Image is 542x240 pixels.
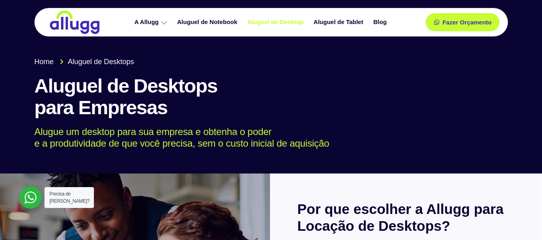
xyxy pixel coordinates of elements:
a: Blog [369,15,392,29]
span: Fazer Orçamento [443,19,492,25]
a: Fazer Orçamento [426,13,500,31]
img: locação de TI é Allugg [49,10,101,34]
h1: Aluguel de Desktops para Empresas [35,75,508,119]
p: Alugue um desktop para sua empresa e obtenha o poder e a produtividade de que você precisa, sem o... [35,126,496,149]
span: Precisa de [PERSON_NAME]? [49,191,89,204]
a: A Allugg [130,15,173,29]
a: Aluguel de Desktop [244,15,310,29]
span: Home [35,56,54,67]
h2: Por que escolher a Allugg para Locação de Desktops? [297,201,515,234]
a: Aluguel de Notebook [173,15,244,29]
span: Aluguel de Desktops [66,56,134,67]
a: Aluguel de Tablet [310,15,369,29]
